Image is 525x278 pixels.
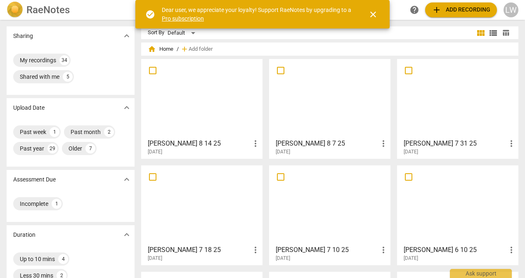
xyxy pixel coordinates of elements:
span: expand_more [122,103,132,113]
div: 5 [63,72,73,82]
span: [DATE] [276,148,290,155]
div: 34 [59,55,69,65]
span: table_chart [502,29,510,37]
div: My recordings [20,56,56,64]
div: Past week [20,128,46,136]
button: Close [363,5,383,24]
div: Sort By [148,30,164,36]
h2: RaeNotes [26,4,70,16]
div: Default [168,26,198,40]
a: [PERSON_NAME] 6 10 25[DATE] [400,168,516,262]
span: expand_more [122,230,132,240]
span: Add recording [432,5,490,15]
div: Ask support [450,269,512,278]
div: Incomplete [20,200,48,208]
div: Past year [20,144,44,153]
img: Logo [7,2,23,18]
button: Show more [121,173,133,186]
span: help [409,5,419,15]
span: expand_more [122,174,132,184]
p: Duration [13,231,35,239]
span: [DATE] [276,255,290,262]
div: Up to 10 mins [20,255,55,263]
h3: Marlin 7 10 25 [276,245,378,255]
span: expand_more [122,31,132,41]
a: LogoRaeNotes [7,2,133,18]
div: 1 [50,127,59,137]
button: Show more [121,101,133,114]
div: Shared with me [20,73,59,81]
button: Table view [499,27,512,39]
div: Past month [71,128,101,136]
a: Help [407,2,422,17]
div: Dear user, we appreciate your loyalty! Support RaeNotes by upgrading to a [162,6,353,23]
div: Older [69,144,82,153]
span: / [177,46,179,52]
p: Upload Date [13,104,45,112]
div: 1 [52,199,61,209]
span: Add folder [189,46,213,52]
div: 4 [58,254,68,264]
span: add [432,5,442,15]
span: more_vert [378,245,388,255]
span: [DATE] [148,255,162,262]
button: List view [487,27,499,39]
button: Show more [121,30,133,42]
div: 2 [104,127,114,137]
p: Sharing [13,32,33,40]
span: [DATE] [148,148,162,155]
span: more_vert [506,245,516,255]
a: [PERSON_NAME] 8 7 25[DATE] [272,62,388,155]
p: Assessment Due [13,175,56,184]
span: more_vert [506,139,516,148]
span: [DATE] [404,255,418,262]
span: add [180,45,189,53]
span: view_list [488,28,498,38]
span: more_vert [251,139,260,148]
span: more_vert [378,139,388,148]
button: LW [504,2,518,17]
a: [PERSON_NAME] 7 10 25[DATE] [272,168,388,262]
span: [DATE] [404,148,418,155]
a: Pro subscription [162,15,204,22]
h3: Galen 6 10 25 [404,245,506,255]
a: [PERSON_NAME] 7 31 25[DATE] [400,62,516,155]
span: Home [148,45,173,53]
button: Show more [121,229,133,241]
span: more_vert [251,245,260,255]
div: 29 [47,144,57,153]
span: home [148,45,156,53]
button: Tile view [475,27,487,39]
span: view_module [476,28,486,38]
button: Upload [425,2,497,17]
a: [PERSON_NAME] 8 14 25[DATE] [144,62,260,155]
h3: Lizette 7 18 25 [148,245,251,255]
span: close [368,9,378,19]
h3: Marlin 7 31 25 [404,139,506,148]
a: [PERSON_NAME] 7 18 25[DATE] [144,168,260,262]
h3: Marlin 8 14 25 [148,139,251,148]
span: check_circle [145,9,155,19]
div: 7 [85,144,95,153]
h3: Marlin 8 7 25 [276,139,378,148]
